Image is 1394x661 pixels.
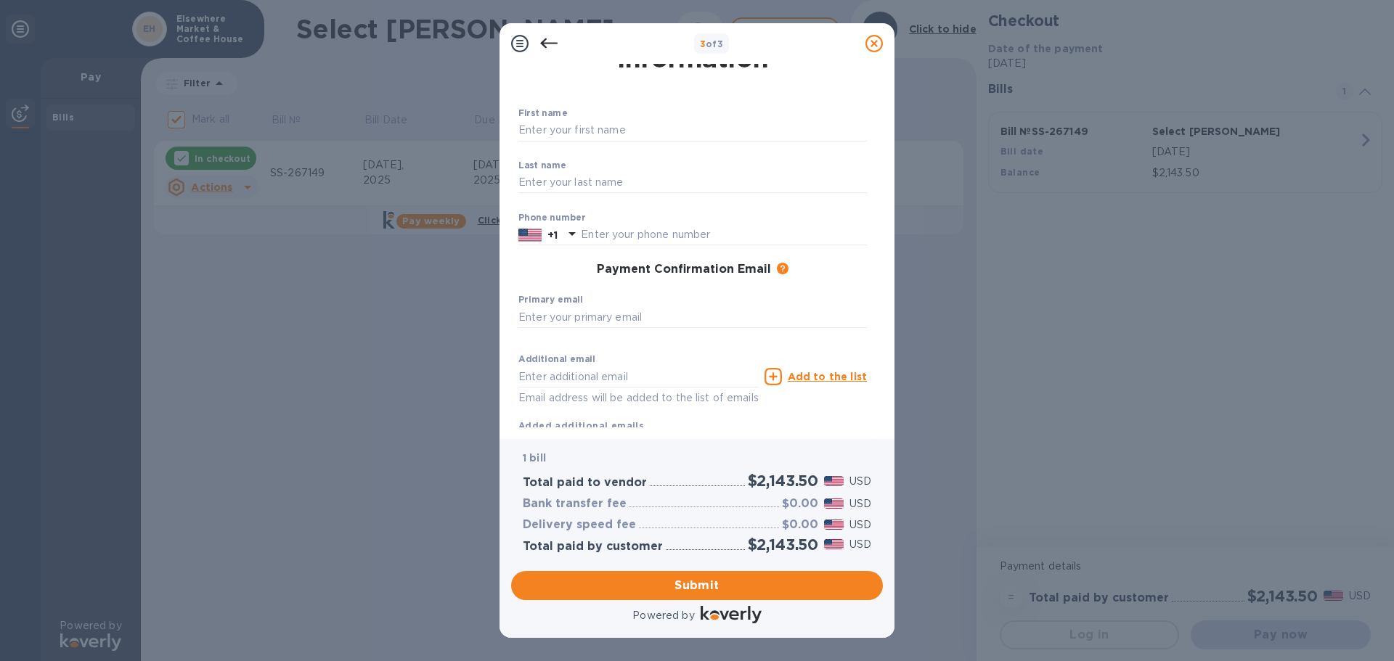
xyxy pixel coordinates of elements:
h3: Delivery speed fee [523,518,636,532]
label: First name [518,110,567,118]
p: USD [849,517,871,533]
b: of 3 [700,38,724,49]
h2: $2,143.50 [748,535,818,554]
b: 1 bill [523,452,546,464]
label: Additional email [518,356,595,364]
input: Enter additional email [518,366,759,387]
label: Phone number [518,213,585,222]
img: USD [824,520,844,530]
p: USD [849,474,871,489]
label: Primary email [518,296,583,305]
u: Add to the list [788,371,867,382]
img: USD [824,539,844,549]
h3: $0.00 [782,518,818,532]
p: +1 [547,228,558,242]
img: US [518,227,542,243]
img: USD [824,498,844,509]
input: Enter your last name [518,172,867,194]
button: Submit [511,571,883,600]
h3: Total paid to vendor [523,476,647,490]
p: Powered by [632,608,694,623]
h3: Payment Confirmation Email [597,263,771,276]
h1: Payment Contact Information [518,12,867,73]
label: Last name [518,161,566,170]
p: USD [849,496,871,512]
h3: Total paid by customer [523,540,663,554]
input: Enter your primary email [518,306,867,328]
span: 3 [700,38,706,49]
b: Added additional emails [518,420,644,431]
h3: $0.00 [782,497,818,511]
input: Enter your first name [518,120,867,141]
p: USD [849,537,871,552]
img: Logo [701,606,762,623]
input: Enter your phone number [581,224,867,246]
img: USD [824,476,844,486]
h2: $2,143.50 [748,472,818,490]
span: Submit [523,577,871,594]
h3: Bank transfer fee [523,497,627,511]
p: Email address will be added to the list of emails [518,390,759,406]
